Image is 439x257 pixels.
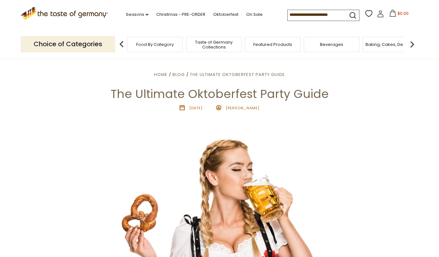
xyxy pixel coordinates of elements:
[213,11,238,18] a: Oktoberfest
[115,38,128,51] img: previous arrow
[190,71,285,78] a: The Ultimate Oktoberfest Party Guide
[385,10,413,19] button: $0.00
[320,42,343,47] a: Beverages
[253,42,292,47] a: Featured Products
[172,71,185,78] a: Blog
[126,11,148,18] a: Seasons
[188,40,240,49] a: Taste of Germany Collections
[398,11,409,16] span: $0.00
[406,38,419,51] img: next arrow
[189,105,203,111] time: [DATE]
[21,36,115,52] p: Choice of Categories
[366,42,416,47] a: Baking, Cakes, Desserts
[154,71,168,78] a: Home
[246,11,263,18] a: On Sale
[20,87,419,101] h1: The Ultimate Oktoberfest Party Guide
[136,42,174,47] a: Food By Category
[226,105,259,111] span: [PERSON_NAME]
[156,11,205,18] a: Christmas - PRE-ORDER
